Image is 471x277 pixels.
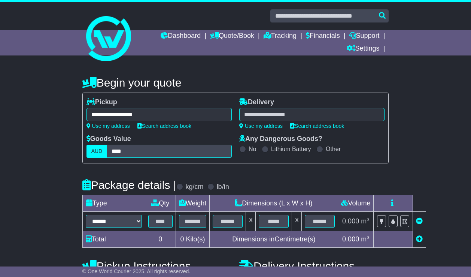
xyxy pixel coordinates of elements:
a: Remove this item [416,217,423,225]
span: © One World Courier 2025. All rights reserved. [82,268,191,274]
td: Weight [176,195,210,212]
label: Any Dangerous Goods? [239,135,322,143]
a: Support [349,30,380,43]
label: Lithium Battery [271,145,311,153]
a: Tracking [264,30,297,43]
td: x [292,212,302,231]
a: Dashboard [161,30,201,43]
a: Search address book [290,123,344,129]
h4: Package details | [82,179,176,191]
span: 0 [180,235,184,243]
h4: Pickup Instructions [82,260,232,272]
span: 0.000 [342,217,359,225]
td: Total [82,231,145,248]
td: Qty [145,195,176,212]
label: lb/in [217,183,229,191]
a: Financials [306,30,340,43]
td: x [246,212,256,231]
a: Use my address [239,123,283,129]
td: Dimensions in Centimetre(s) [210,231,338,248]
td: Dimensions (L x W x H) [210,195,338,212]
a: Quote/Book [210,30,254,43]
a: Settings [347,43,380,55]
label: kg/cm [186,183,204,191]
span: m [361,235,370,243]
sup: 3 [367,217,370,222]
label: No [249,145,256,153]
span: 0.000 [342,235,359,243]
sup: 3 [367,235,370,240]
td: 0 [145,231,176,248]
h4: Delivery Instructions [239,260,389,272]
td: Kilo(s) [176,231,210,248]
label: Delivery [239,98,274,106]
label: Pickup [86,98,117,106]
label: Other [326,145,341,153]
a: Search address book [137,123,191,129]
label: Goods Value [86,135,131,143]
td: Type [82,195,145,212]
span: m [361,217,370,225]
label: AUD [86,145,107,158]
a: Add new item [416,235,423,243]
td: Volume [338,195,374,212]
a: Use my address [86,123,130,129]
h4: Begin your quote [82,76,389,89]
